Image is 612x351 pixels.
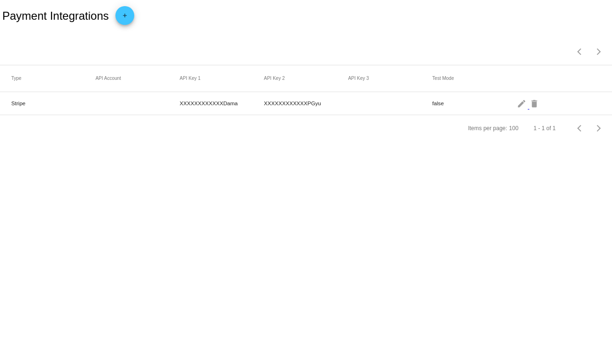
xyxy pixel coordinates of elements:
mat-cell: Stripe [11,98,95,109]
h2: Payment Integrations [2,9,109,23]
mat-cell: XXXXXXXXXXXXDama [180,98,264,109]
mat-header-cell: API Account [95,76,179,81]
div: Items per page: [468,125,507,132]
mat-header-cell: Type [11,76,95,81]
button: Previous page [571,119,589,138]
div: 1 - 1 of 1 [534,125,556,132]
mat-header-cell: API Key 3 [348,76,432,81]
mat-header-cell: API Key 2 [264,76,348,81]
mat-header-cell: Test Mode [432,76,516,81]
mat-icon: edit [517,96,528,110]
button: Next page [589,42,608,61]
mat-cell: false [432,98,516,109]
mat-icon: add [119,12,130,23]
mat-cell: XXXXXXXXXXXXPGyu [264,98,348,109]
button: Previous page [571,42,589,61]
mat-header-cell: API Key 1 [180,76,264,81]
button: Next page [589,119,608,138]
div: 100 [509,125,519,132]
mat-icon: delete [529,96,541,110]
